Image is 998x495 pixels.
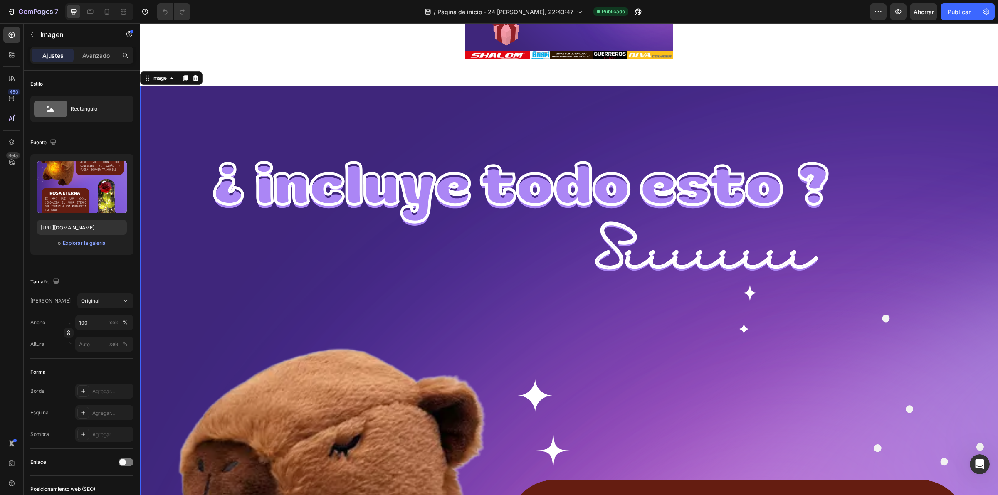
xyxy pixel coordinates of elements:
[602,8,625,15] font: Publicado
[30,459,46,465] font: Enlace
[37,220,127,235] input: https://ejemplo.com/imagen.jpg
[40,30,111,39] p: Imagen
[30,298,71,304] font: [PERSON_NAME]
[30,486,95,492] font: Posicionamiento web (SEO)
[92,431,115,438] font: Agregar...
[30,388,44,394] font: Borde
[941,3,978,20] button: Publicar
[37,161,127,213] img: imagen de vista previa
[30,319,45,325] font: Ancho
[948,8,971,15] font: Publicar
[109,318,119,328] button: %
[92,410,115,416] font: Agregar...
[157,3,190,20] div: Deshacer/Rehacer
[30,278,49,285] font: Tamaño
[970,454,990,474] iframe: Chat en vivo de Intercom
[120,318,130,328] button: píxeles
[77,293,133,308] button: Original
[109,339,119,349] button: %
[30,409,49,416] font: Esquina
[58,240,61,246] font: o
[82,52,110,59] font: Avanzado
[30,139,47,145] font: Fuente
[123,319,128,325] font: %
[8,153,18,158] font: Beta
[3,3,62,20] button: 7
[30,81,43,87] font: Estilo
[30,431,49,437] font: Sombra
[75,337,133,352] input: píxeles%
[120,339,130,349] button: píxeles
[30,341,44,347] font: Altura
[81,298,99,304] font: Original
[105,341,122,347] font: píxeles
[30,369,46,375] font: Forma
[123,341,128,347] font: %
[54,7,58,16] font: 7
[437,8,573,15] font: Página de inicio - 24 [PERSON_NAME], 22:43:47
[92,388,115,394] font: Agregar...
[140,23,998,495] iframe: Área de diseño
[910,3,937,20] button: Ahorrar
[434,8,436,15] font: /
[42,52,64,59] font: Ajustes
[75,315,133,330] input: píxeles%
[62,239,106,247] button: Explorar la galería
[10,89,18,95] font: 450
[71,106,97,112] font: Rectángulo
[40,30,64,39] font: Imagen
[105,319,122,325] font: píxeles
[914,8,934,15] font: Ahorrar
[63,240,106,246] font: Explorar la galería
